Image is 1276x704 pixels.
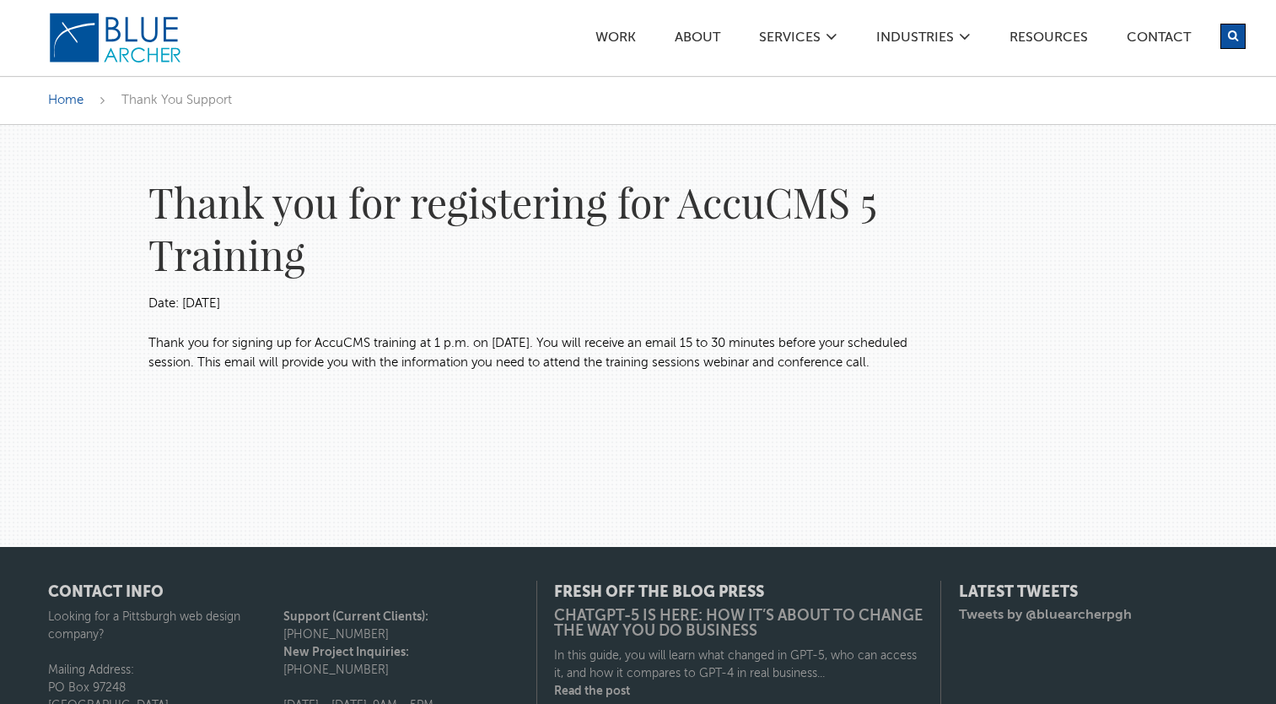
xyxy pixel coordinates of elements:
a: ABOUT [674,31,721,49]
h4: CONTACT INFO [48,585,520,600]
a: Tweets by @bluearcherpgh [959,609,1132,622]
a: Home [48,94,83,106]
a: Resources [1009,31,1089,49]
span: Thank You Support [121,94,232,106]
h4: Latest Tweets [959,585,1229,600]
strong: New Project Inquiries: [283,647,409,658]
h1: Thank you for registering for AccuCMS 5 Training [148,176,924,281]
p: Looking for a Pittsburgh web design company? [48,609,284,644]
strong: Support (Current Clients): [283,611,428,623]
p: [PHONE_NUMBER] [283,609,520,644]
a: Industries [875,31,955,49]
a: SERVICES [758,31,821,49]
a: Contact [1126,31,1192,49]
p: ​Thank you for signing up for AccuCMS training at 1 p.m. on [DATE]. You will receive an email 15 ... [148,334,924,372]
p: Date: [DATE] [148,295,924,314]
a: Work [595,31,637,49]
p: In this guide, you will learn what changed in GPT-5, who can access it, and how it compares to GP... [554,647,924,683]
img: Blue Archer Logo [48,12,183,64]
a: ChatGPT-5 is Here: How It’s About to Change the Way You Do Business [554,609,924,639]
a: Read the post [554,683,924,701]
p: [PHONE_NUMBER] [283,644,520,680]
h4: Fresh Off the Blog Press [554,585,924,600]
